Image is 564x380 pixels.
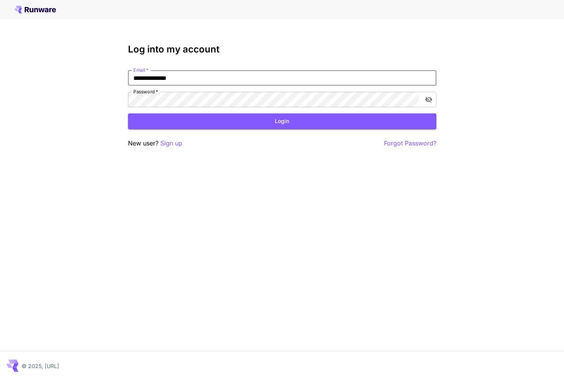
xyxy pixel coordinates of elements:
[422,93,436,106] button: toggle password visibility
[133,88,158,95] label: Password
[128,44,436,55] h3: Log into my account
[128,138,182,148] p: New user?
[384,138,436,148] button: Forgot Password?
[133,67,148,73] label: Email
[160,138,182,148] button: Sign up
[128,113,436,129] button: Login
[22,362,59,370] p: © 2025, [URL]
